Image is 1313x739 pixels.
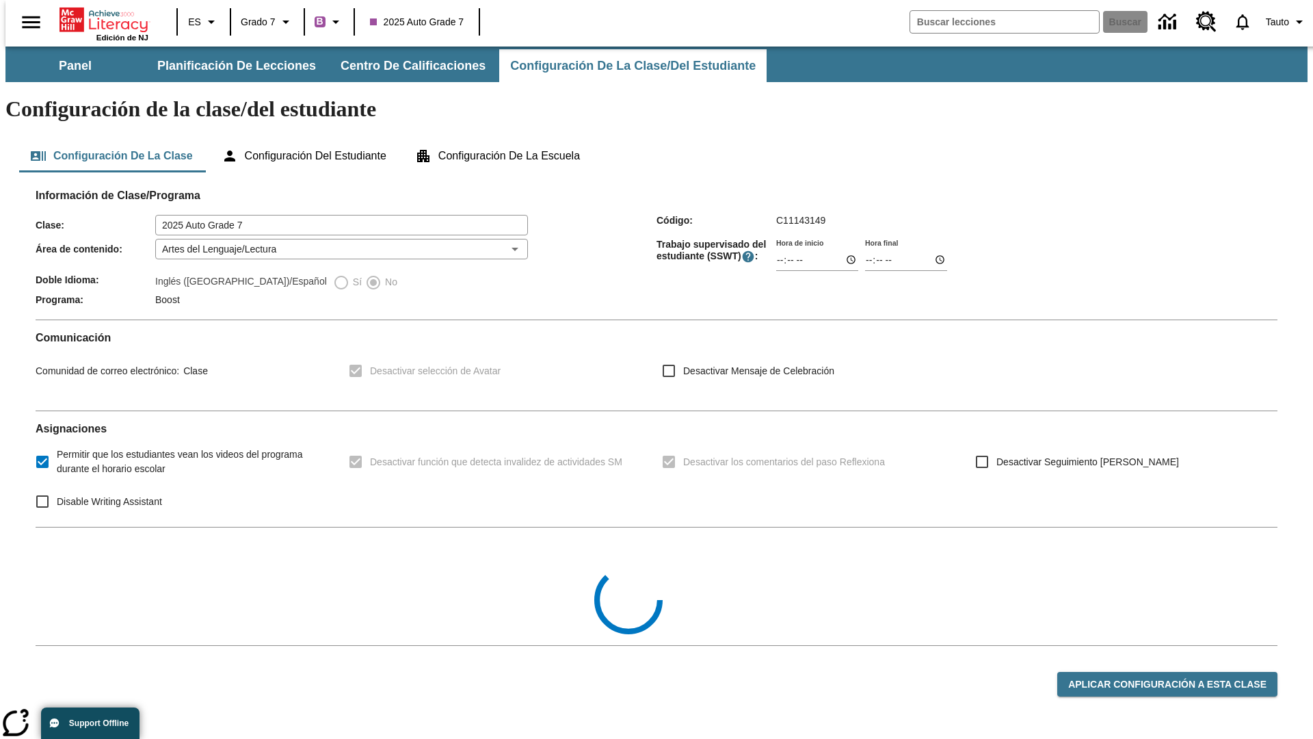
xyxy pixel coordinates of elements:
label: Hora de inicio [776,237,823,248]
span: Grado 7 [241,15,276,29]
button: Configuración del estudiante [211,140,397,172]
input: Buscar campo [910,11,1099,33]
a: Portada [59,6,148,34]
div: Artes del Lenguaje/Lectura [155,239,528,259]
span: No [382,275,397,289]
input: Clase [155,215,528,235]
span: Desactivar función que detecta invalidez de actividades SM [370,455,622,469]
span: B [317,13,323,30]
h1: Configuración de la clase/del estudiante [5,96,1308,122]
span: Trabajo supervisado del estudiante (SSWT) : [656,239,776,263]
a: Centro de recursos, Se abrirá en una pestaña nueva. [1188,3,1225,40]
div: Colecciones de la Clase [36,539,1277,634]
button: El Tiempo Supervisado de Trabajo Estudiantil es el período durante el cual los estudiantes pueden... [741,250,755,263]
button: Boost El color de la clase es morado/púrpura. Cambiar el color de la clase. [309,10,349,34]
span: Clase [179,365,208,376]
span: Comunidad de correo electrónico : [36,365,179,376]
span: Área de contenido : [36,244,155,255]
span: Panel [59,58,92,74]
span: Planificación de lecciones [157,58,316,74]
label: Inglés ([GEOGRAPHIC_DATA])/Español [155,274,327,291]
span: Centro de calificaciones [341,58,486,74]
span: Disable Writing Assistant [57,495,162,509]
span: Doble Idioma : [36,274,155,285]
span: Código : [656,215,776,226]
h2: Asignaciones [36,422,1277,435]
button: Grado: Grado 7, Elige un grado [235,10,300,34]
div: Portada [59,5,148,42]
button: Panel [7,49,144,82]
button: Perfil/Configuración [1260,10,1313,34]
div: Comunicación [36,331,1277,400]
div: Subbarra de navegación [5,47,1308,82]
span: Edición de NJ [96,34,148,42]
div: Configuración de la clase/del estudiante [19,140,1294,172]
span: Tauto [1266,15,1289,29]
div: Información de Clase/Programa [36,203,1277,309]
label: Hora final [865,237,898,248]
span: Sí [349,275,362,289]
a: Centro de información [1150,3,1188,41]
button: Centro de calificaciones [330,49,496,82]
a: Notificaciones [1225,4,1260,40]
span: Clase : [36,220,155,231]
span: Configuración de la clase/del estudiante [510,58,756,74]
span: Desactivar Mensaje de Celebración [683,364,834,378]
span: Permitir que los estudiantes vean los videos del programa durante el horario escolar [57,448,327,476]
span: Programa : [36,294,155,305]
div: Subbarra de navegación [5,49,768,82]
span: Boost [155,294,180,305]
button: Planificación de lecciones [146,49,327,82]
h2: Comunicación [36,331,1277,344]
span: ES [188,15,201,29]
button: Lenguaje: ES, Selecciona un idioma [182,10,226,34]
button: Aplicar configuración a esta clase [1057,672,1277,697]
button: Configuración de la escuela [404,140,591,172]
button: Abrir el menú lateral [11,2,51,42]
button: Support Offline [41,708,140,739]
button: Configuración de la clase [19,140,204,172]
span: 2025 Auto Grade 7 [370,15,464,29]
span: Support Offline [69,718,129,728]
div: Asignaciones [36,422,1277,516]
span: Desactivar Seguimiento [PERSON_NAME] [996,455,1179,469]
span: C11143149 [776,215,825,226]
button: Configuración de la clase/del estudiante [499,49,767,82]
h2: Información de Clase/Programa [36,189,1277,202]
span: Desactivar selección de Avatar [370,364,501,378]
span: Desactivar los comentarios del paso Reflexiona [683,455,885,469]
